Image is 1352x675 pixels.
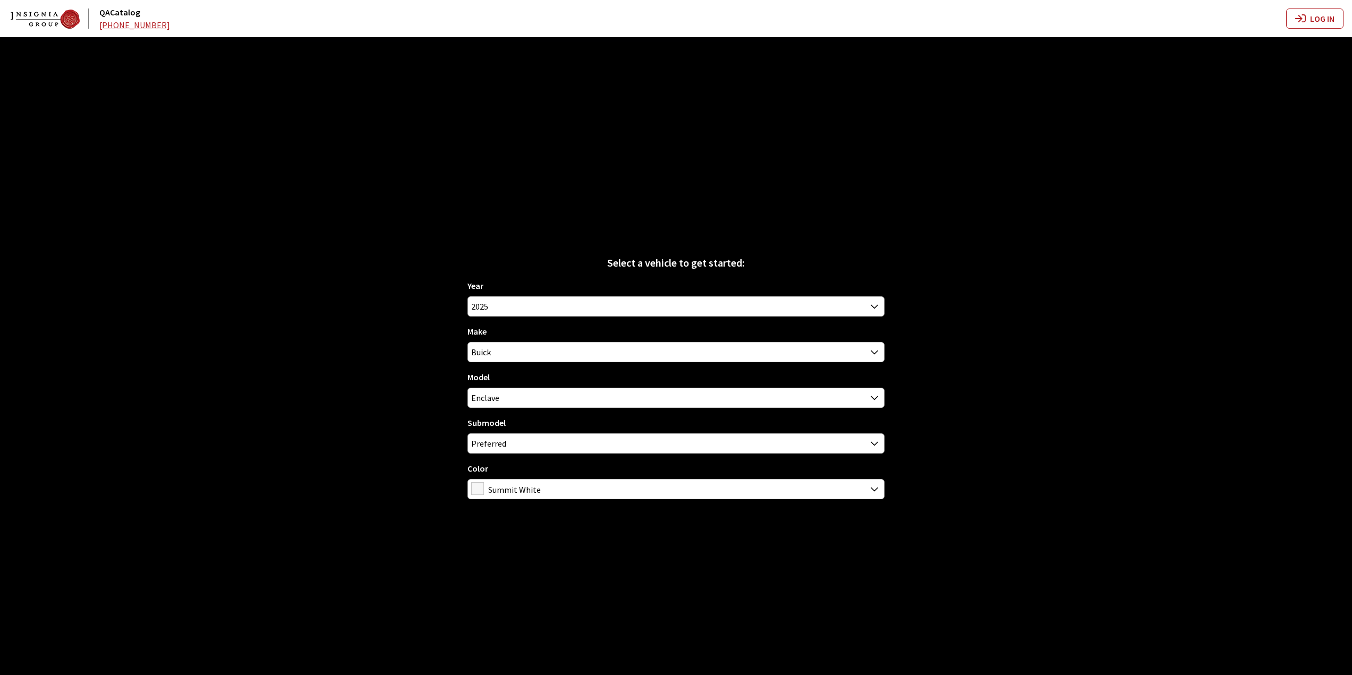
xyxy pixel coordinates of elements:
a: QACatalog logo [11,8,97,29]
label: Year [467,279,483,292]
img: Dashboard [11,10,80,29]
span: Summit White [468,480,883,499]
div: Select a vehicle to get started: [467,255,884,271]
a: QACatalog [99,7,140,18]
button: Log In [1286,8,1344,29]
span: Summit White [467,479,884,499]
span: Buick [468,343,883,362]
span: 2025 [467,296,884,317]
span: Summit White [488,484,541,495]
label: Make [467,325,487,338]
span: 2025 [468,297,883,316]
span: Preferred [467,433,884,454]
a: [PHONE_NUMBER] [99,20,170,30]
span: Buick [467,342,884,362]
span: Enclave [468,388,883,407]
label: Color [467,462,488,475]
label: Model [467,371,490,383]
label: Submodel [467,416,506,429]
span: Preferred [468,434,883,453]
